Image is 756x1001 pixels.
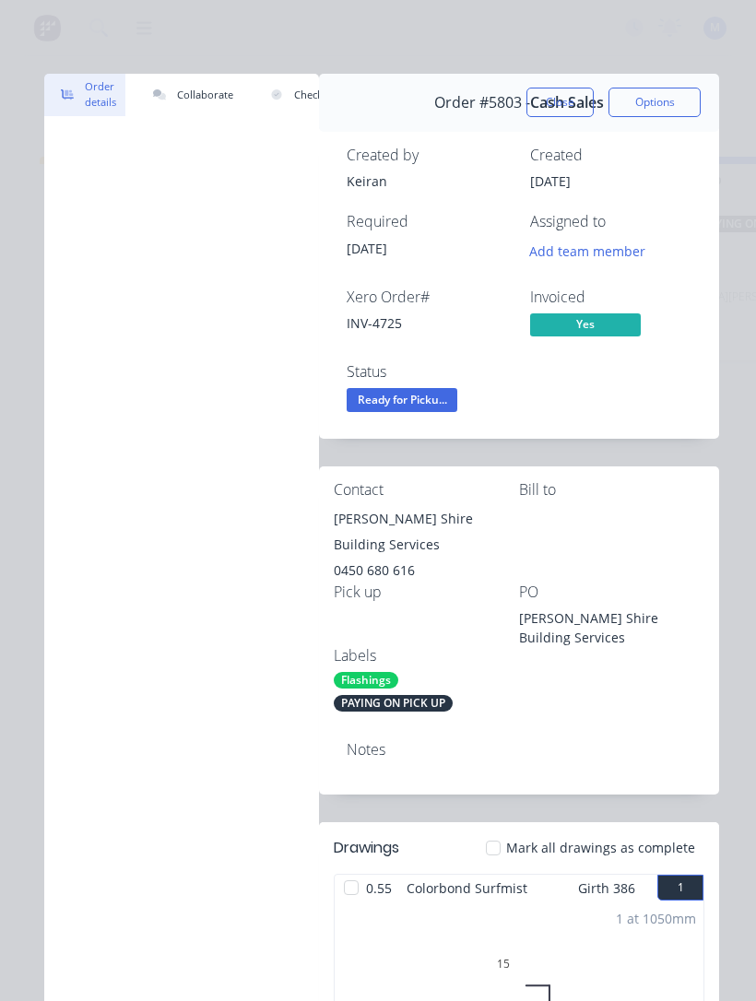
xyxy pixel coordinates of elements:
div: Created [530,147,691,164]
button: Options [608,88,701,117]
div: Invoiced [530,289,691,306]
div: Status [347,363,508,381]
div: PAYING ON PICK UP [334,695,453,712]
button: Add team member [520,239,656,264]
div: Xero Order # [347,289,508,306]
div: INV-4725 [347,313,508,333]
button: 1 [657,875,703,901]
span: Mark all drawings as complete [506,838,695,857]
div: [PERSON_NAME] Shire Building Services0450 680 616 [334,506,519,583]
div: [PERSON_NAME] Shire Building Services [334,506,519,558]
div: Required [347,213,508,230]
button: Order details [44,74,125,116]
div: Contact [334,481,519,499]
div: PO [519,583,704,601]
div: Assigned to [530,213,691,230]
span: Ready for Picku... [347,388,457,411]
button: Add team member [530,239,656,264]
span: Girth 386 [578,875,635,901]
div: 1 at 1050mm [616,909,696,928]
div: Created by [347,147,508,164]
span: Order #5803 - [434,94,530,112]
button: Checklists [254,74,350,116]
button: Close [526,88,594,117]
span: [DATE] [530,172,571,190]
div: 0450 680 616 [334,558,519,583]
div: Flashings [334,672,398,689]
div: [PERSON_NAME] Shire Building Services [519,608,704,647]
div: Notes [347,741,691,759]
div: Pick up [334,583,519,601]
div: Keiran [347,171,508,191]
div: Drawings [334,837,399,859]
span: 0.55 [359,875,399,901]
button: Collaborate [136,74,242,116]
span: Colorbond Surfmist [399,875,535,901]
button: Ready for Picku... [347,388,457,416]
span: Yes [530,313,641,336]
div: Labels [334,647,519,665]
div: Bill to [519,481,704,499]
span: [DATE] [347,240,387,257]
